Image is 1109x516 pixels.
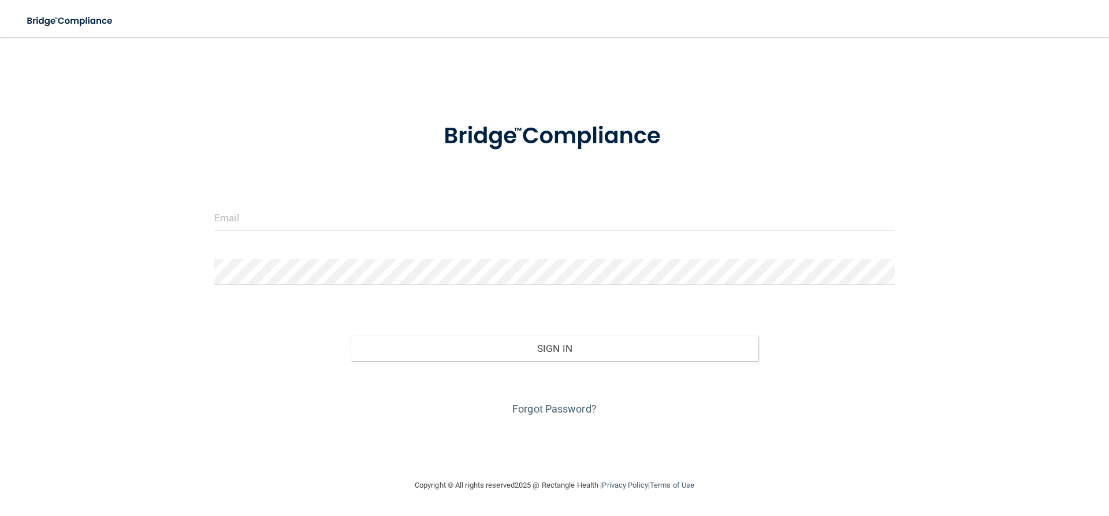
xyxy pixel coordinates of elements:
[512,403,597,415] a: Forgot Password?
[17,9,124,33] img: bridge_compliance_login_screen.278c3ca4.svg
[344,467,765,504] div: Copyright © All rights reserved 2025 @ Rectangle Health | |
[650,481,694,489] a: Terms of Use
[420,106,689,166] img: bridge_compliance_login_screen.278c3ca4.svg
[351,336,759,361] button: Sign In
[602,481,647,489] a: Privacy Policy
[214,205,895,231] input: Email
